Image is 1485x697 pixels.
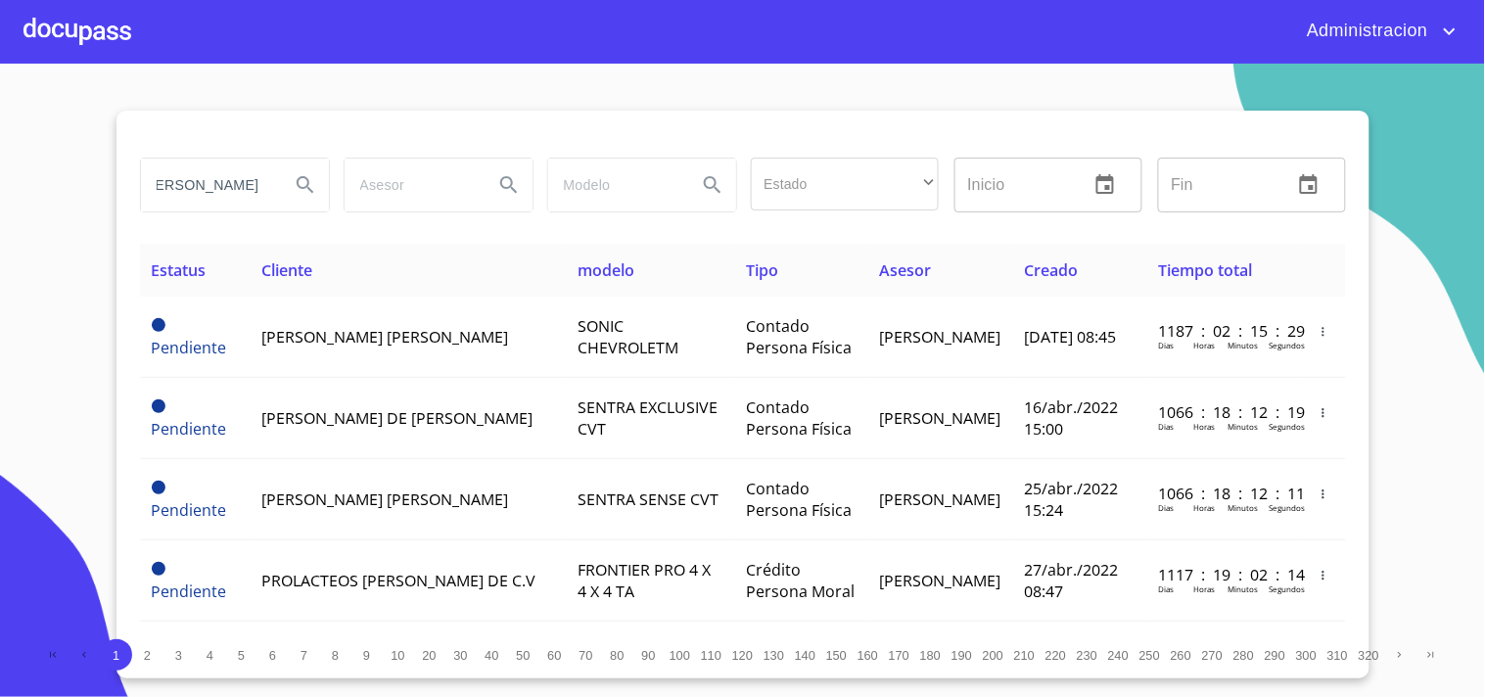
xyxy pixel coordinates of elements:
[351,639,383,671] button: 9
[1158,259,1252,281] span: Tiempo total
[1014,648,1035,663] span: 210
[1072,639,1103,671] button: 230
[477,639,508,671] button: 40
[689,162,736,209] button: Search
[884,639,915,671] button: 170
[152,581,227,602] span: Pendiente
[826,648,847,663] span: 150
[571,639,602,671] button: 70
[391,648,404,663] span: 10
[701,648,721,663] span: 110
[1077,648,1097,663] span: 230
[1233,648,1254,663] span: 280
[1327,648,1348,663] span: 310
[978,639,1009,671] button: 200
[1158,340,1174,350] p: Dias
[1193,583,1215,594] p: Horas
[879,326,1000,348] span: [PERSON_NAME]
[610,648,624,663] span: 80
[1296,648,1317,663] span: 300
[445,639,477,671] button: 30
[152,318,165,332] span: Pendiente
[141,159,274,211] input: search
[261,326,508,348] span: [PERSON_NAME] [PERSON_NAME]
[821,639,853,671] button: 150
[670,648,690,663] span: 100
[1166,639,1197,671] button: 260
[579,648,592,663] span: 70
[602,639,633,671] button: 80
[152,399,165,413] span: Pendiente
[983,648,1003,663] span: 200
[238,648,245,663] span: 5
[485,648,498,663] span: 40
[1024,478,1118,521] span: 25/abr./2022 15:24
[746,478,852,521] span: Contado Persona Física
[289,639,320,671] button: 7
[1228,502,1258,513] p: Minutos
[915,639,947,671] button: 180
[578,259,634,281] span: modelo
[790,639,821,671] button: 140
[1197,639,1229,671] button: 270
[261,488,508,510] span: [PERSON_NAME] [PERSON_NAME]
[332,648,339,663] span: 8
[101,639,132,671] button: 1
[795,648,815,663] span: 140
[345,159,478,211] input: search
[152,562,165,576] span: Pendiente
[1193,340,1215,350] p: Horas
[261,259,312,281] span: Cliente
[152,499,227,521] span: Pendiente
[1265,648,1285,663] span: 290
[641,648,655,663] span: 90
[383,639,414,671] button: 10
[1158,401,1290,423] p: 1066 : 18 : 12 : 19
[727,639,759,671] button: 120
[1158,502,1174,513] p: Dias
[1228,583,1258,594] p: Minutos
[1269,502,1305,513] p: Segundos
[1269,583,1305,594] p: Segundos
[947,639,978,671] button: 190
[1292,16,1462,47] button: account of current user
[152,481,165,494] span: Pendiente
[1202,648,1223,663] span: 270
[578,315,678,358] span: SONIC CHEVROLETM
[486,162,533,209] button: Search
[152,337,227,358] span: Pendiente
[920,648,941,663] span: 180
[751,158,939,210] div: ​
[889,648,909,663] span: 170
[301,648,307,663] span: 7
[1291,639,1323,671] button: 300
[261,570,535,591] span: PROLACTEOS [PERSON_NAME] DE C.V
[879,259,931,281] span: Asesor
[1024,559,1118,602] span: 27/abr./2022 08:47
[1139,648,1160,663] span: 250
[578,488,719,510] span: SENTRA SENSE CVT
[163,639,195,671] button: 3
[1158,320,1290,342] p: 1187 : 02 : 15 : 29
[539,639,571,671] button: 60
[1354,639,1385,671] button: 320
[879,488,1000,510] span: [PERSON_NAME]
[1269,421,1305,432] p: Segundos
[113,648,119,663] span: 1
[453,648,467,663] span: 30
[578,396,718,440] span: SENTRA EXCLUSIVE CVT
[207,648,213,663] span: 4
[195,639,226,671] button: 4
[1158,583,1174,594] p: Dias
[1024,326,1116,348] span: [DATE] 08:45
[1108,648,1129,663] span: 240
[1009,639,1041,671] button: 210
[879,570,1000,591] span: [PERSON_NAME]
[951,648,972,663] span: 190
[363,648,370,663] span: 9
[282,162,329,209] button: Search
[759,639,790,671] button: 130
[1103,639,1135,671] button: 240
[746,396,852,440] span: Contado Persona Física
[1229,639,1260,671] button: 280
